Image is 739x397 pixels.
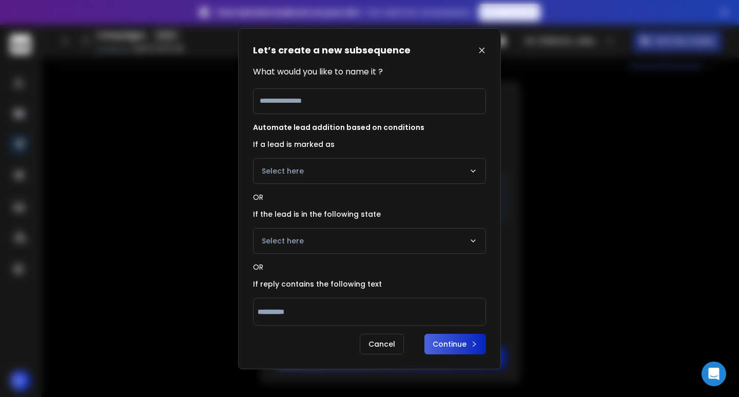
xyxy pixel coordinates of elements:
p: Select here [262,166,304,176]
label: If reply contains the following text [253,280,486,288]
p: Select here [262,236,304,246]
label: If the lead is in the following state [253,211,486,218]
button: Continue [424,334,486,354]
div: Open Intercom Messenger [702,362,726,386]
h2: Automate lead addition based on conditions [253,122,486,133]
h2: OR [253,262,486,272]
p: Cancel [360,334,404,354]
h1: Let’s create a new subsequence [253,43,411,58]
p: What would you like to name it ? [253,66,486,78]
h2: OR [253,192,486,202]
label: If a lead is marked as [253,141,486,148]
